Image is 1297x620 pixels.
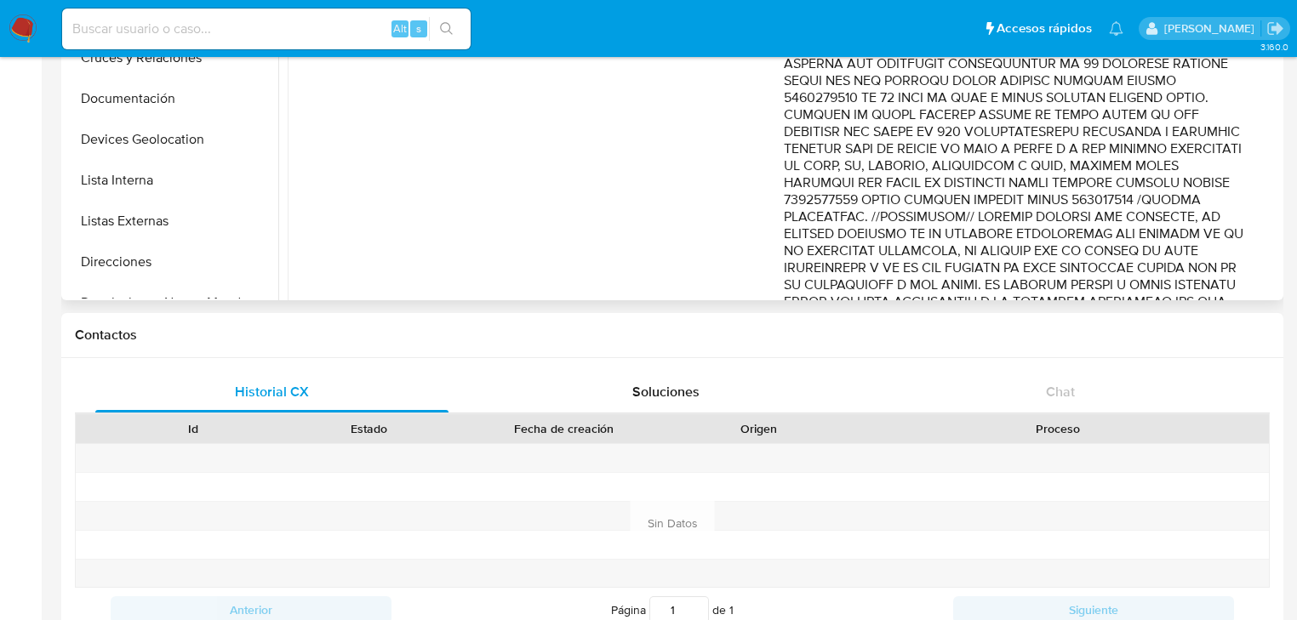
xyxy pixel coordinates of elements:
div: Proceso [859,420,1257,437]
button: Cruces y Relaciones [66,37,278,78]
p: michelleangelica.rodriguez@mercadolibre.com.mx [1164,20,1260,37]
input: Buscar usuario o caso... [62,18,471,40]
span: Historial CX [235,382,309,401]
h1: Contactos [75,327,1270,344]
button: Direcciones [66,242,278,282]
span: 3.160.0 [1260,40,1288,54]
span: 1 [729,601,734,618]
button: Lista Interna [66,160,278,201]
span: s [416,20,421,37]
button: Documentación [66,78,278,119]
span: Soluciones [632,382,700,401]
button: Devices Geolocation [66,119,278,160]
span: Accesos rápidos [997,20,1092,37]
span: Chat [1046,382,1075,401]
div: Fecha de creación [469,420,659,437]
button: Listas Externas [66,201,278,242]
a: Notificaciones [1109,21,1123,36]
div: Origen [683,420,835,437]
a: Salir [1266,20,1284,37]
button: Restricciones Nuevo Mundo [66,282,278,323]
div: Id [117,420,270,437]
span: Alt [393,20,407,37]
button: search-icon [429,17,464,41]
div: Estado [294,420,446,437]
